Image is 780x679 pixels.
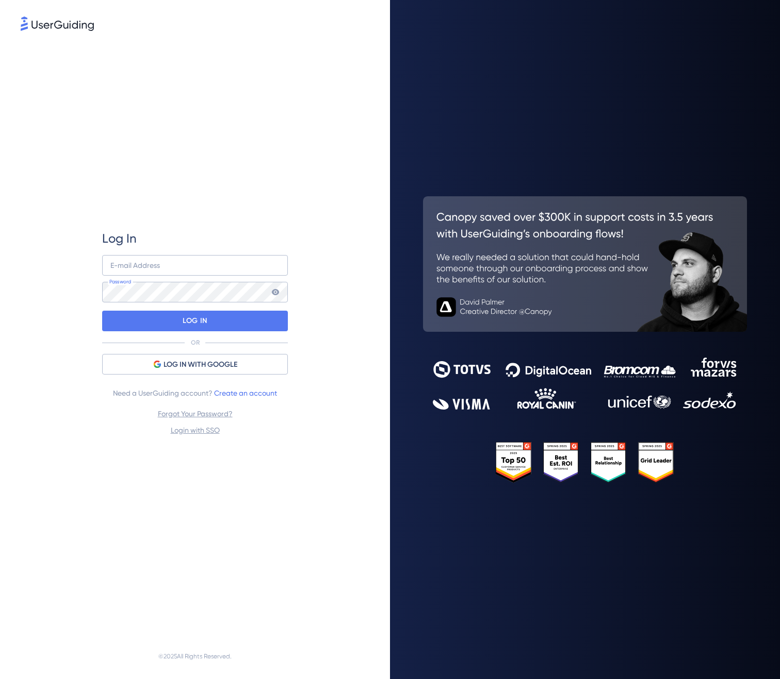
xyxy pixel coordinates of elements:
[191,338,200,347] p: OR
[102,255,288,276] input: example@company.com
[158,650,232,663] span: © 2025 All Rights Reserved.
[164,359,237,371] span: LOG IN WITH GOOGLE
[214,389,277,397] a: Create an account
[496,442,674,483] img: 25303e33045975176eb484905ab012ff.svg
[158,410,233,418] a: Forgot Your Password?
[21,16,94,31] img: 8faab4ba6bc7696a72372aa768b0286c.svg
[183,313,207,329] p: LOG IN
[113,387,277,399] span: Need a UserGuiding account?
[102,230,137,247] span: Log In
[423,196,747,332] img: 26c0aa7c25a843aed4baddd2b5e0fa68.svg
[171,426,220,434] a: Login with SSO
[433,358,737,410] img: 9302ce2ac39453076f5bc0f2f2ca889b.svg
